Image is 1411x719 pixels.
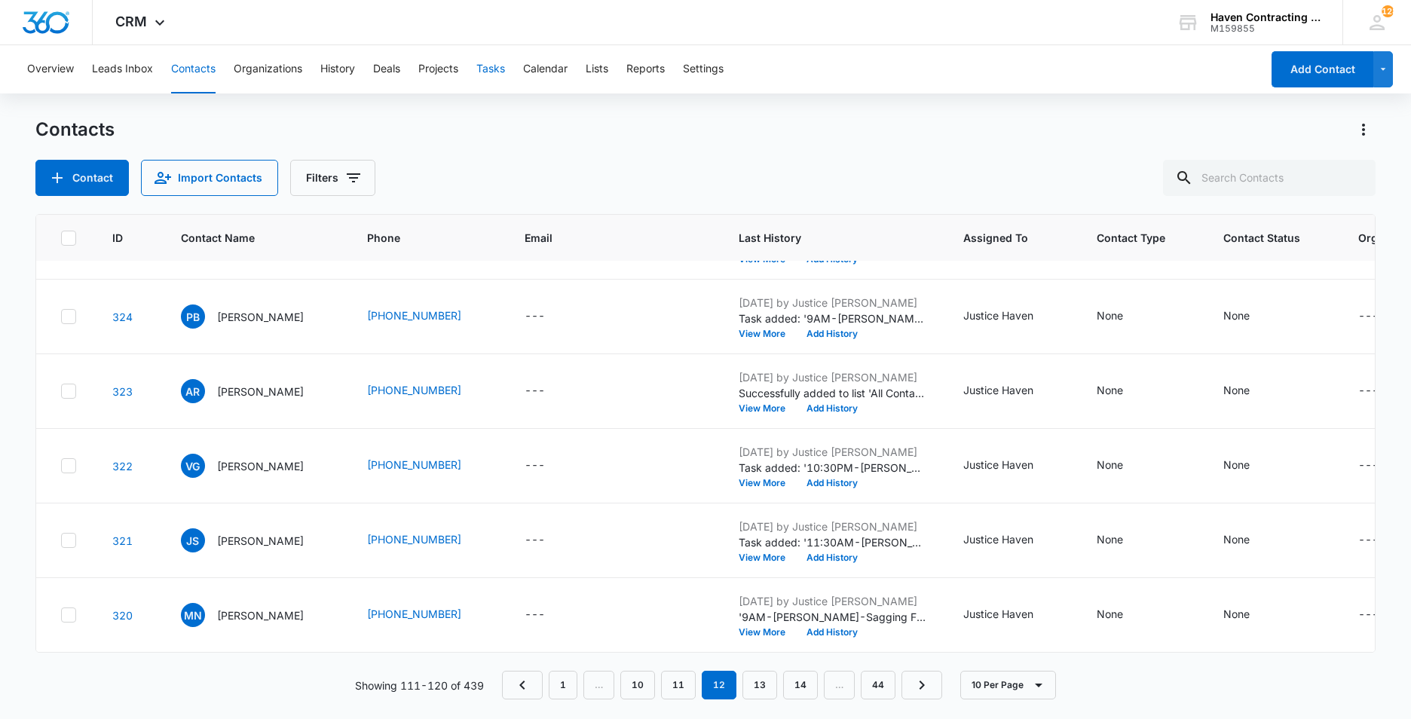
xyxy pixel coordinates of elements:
input: Search Contacts [1163,160,1376,196]
em: 12 [702,671,736,699]
div: None [1223,606,1250,622]
div: None [1223,457,1250,473]
button: Lists [586,45,608,93]
p: Task added: '10:30PM-[PERSON_NAME]-Mobile Home Repair-[GEOGRAPHIC_DATA]' [739,460,927,476]
div: Assigned To - Justice Haven - Select to Edit Field [963,457,1061,475]
div: Organization - - Select to Edit Field [1358,382,1406,400]
p: '9AM-[PERSON_NAME]-Sagging Floor-Mountain View' ---------- Title: [From]9AM-[PERSON_NAME]-Sagging... [739,609,927,625]
div: Justice Haven [963,457,1033,473]
div: Contact Type - None - Select to Edit Field [1097,531,1150,549]
p: [PERSON_NAME] [217,607,304,623]
span: 128 [1382,5,1394,17]
div: Contact Type - None - Select to Edit Field [1097,307,1150,326]
button: View More [739,628,796,637]
div: Assigned To - Justice Haven - Select to Edit Field [963,382,1061,400]
button: Add History [796,255,868,264]
span: ID [112,230,123,246]
p: Showing 111-120 of 439 [355,678,484,693]
a: Navigate to contact details page for Vanessa Gwin [112,460,133,473]
div: Contact Status - None - Select to Edit Field [1223,457,1277,475]
div: None [1097,531,1123,547]
p: [DATE] by Justice [PERSON_NAME] [739,444,927,460]
button: History [320,45,355,93]
button: Settings [683,45,724,93]
span: JS [181,528,205,552]
div: Email - - Select to Edit Field [525,457,572,475]
div: --- [1358,307,1379,326]
span: PB [181,304,205,329]
div: Assigned To - Justice Haven - Select to Edit Field [963,307,1061,326]
p: Task added: '9AM-[PERSON_NAME]-Not Sure-Elk Line' [739,311,927,326]
button: View More [739,553,796,562]
button: View More [739,329,796,338]
div: None [1223,382,1250,398]
div: None [1097,307,1123,323]
a: Page 14 [783,671,818,699]
div: Contact Status - None - Select to Edit Field [1223,531,1277,549]
div: Email - - Select to Edit Field [525,531,572,549]
a: Navigate to contact details page for Mark Nichols [112,609,133,622]
button: Add History [796,404,868,413]
button: Filters [290,160,375,196]
div: Email - - Select to Edit Field [525,606,572,624]
a: Navigate to contact details page for Anthony Roberts [112,385,133,398]
button: Add History [796,628,868,637]
div: None [1097,606,1123,622]
span: MN [181,603,205,627]
a: [PHONE_NUMBER] [367,606,461,622]
button: View More [739,404,796,413]
div: --- [1358,457,1379,475]
p: [PERSON_NAME] [217,384,304,399]
span: Contact Name [181,230,309,246]
div: Contact Name - John Smith - Select to Edit Field [181,528,331,552]
button: Calendar [523,45,568,93]
div: Contact Type - None - Select to Edit Field [1097,457,1150,475]
p: [DATE] by Justice [PERSON_NAME] [739,295,927,311]
div: account name [1211,11,1321,23]
div: Justice Haven [963,606,1033,622]
button: Tasks [476,45,505,93]
span: AR [181,379,205,403]
button: View More [739,479,796,488]
p: [PERSON_NAME] [217,533,304,549]
div: None [1097,457,1123,473]
button: Deals [373,45,400,93]
div: Organization - - Select to Edit Field [1358,606,1406,624]
p: [DATE] by Justice [PERSON_NAME] [739,593,927,609]
div: Justice Haven [963,382,1033,398]
div: Assigned To - Justice Haven - Select to Edit Field [963,531,1061,549]
span: Contact Status [1223,230,1300,246]
div: Contact Name - Mark Nichols - Select to Edit Field [181,603,331,627]
div: None [1223,307,1250,323]
p: [PERSON_NAME] [217,458,304,474]
p: Task added: '11:30AM-[PERSON_NAME]-Retaining Wall-[GEOGRAPHIC_DATA]' [739,534,927,550]
div: notifications count [1382,5,1394,17]
a: Navigate to contact details page for John Smith [112,534,133,547]
span: CRM [115,14,147,29]
button: Organizations [234,45,302,93]
h1: Contacts [35,118,115,141]
button: Reports [626,45,665,93]
a: Page 13 [742,671,777,699]
div: Phone - (417) 830-3893 - Select to Edit Field [367,382,488,400]
p: [DATE] by Justice [PERSON_NAME] [739,369,927,385]
button: Overview [27,45,74,93]
button: Add History [796,553,868,562]
a: Page 1 [549,671,577,699]
div: Contact Name - Anthony Roberts - Select to Edit Field [181,379,331,403]
p: Successfully added to list 'All Contacts'. [739,385,927,401]
div: --- [1358,382,1379,400]
button: Add Contact [35,160,129,196]
nav: Pagination [502,671,942,699]
div: Contact Type - None - Select to Edit Field [1097,382,1150,400]
div: Contact Status - None - Select to Edit Field [1223,606,1277,624]
button: Projects [418,45,458,93]
a: [PHONE_NUMBER] [367,307,461,323]
div: Phone - (509) 860-5169 - Select to Edit Field [367,531,488,549]
span: Email [525,230,681,246]
a: Page 11 [661,671,696,699]
div: --- [1358,531,1379,549]
div: --- [525,382,545,400]
div: Phone - (423) 241-5671 - Select to Edit Field [367,457,488,475]
div: Organization - - Select to Edit Field [1358,457,1406,475]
